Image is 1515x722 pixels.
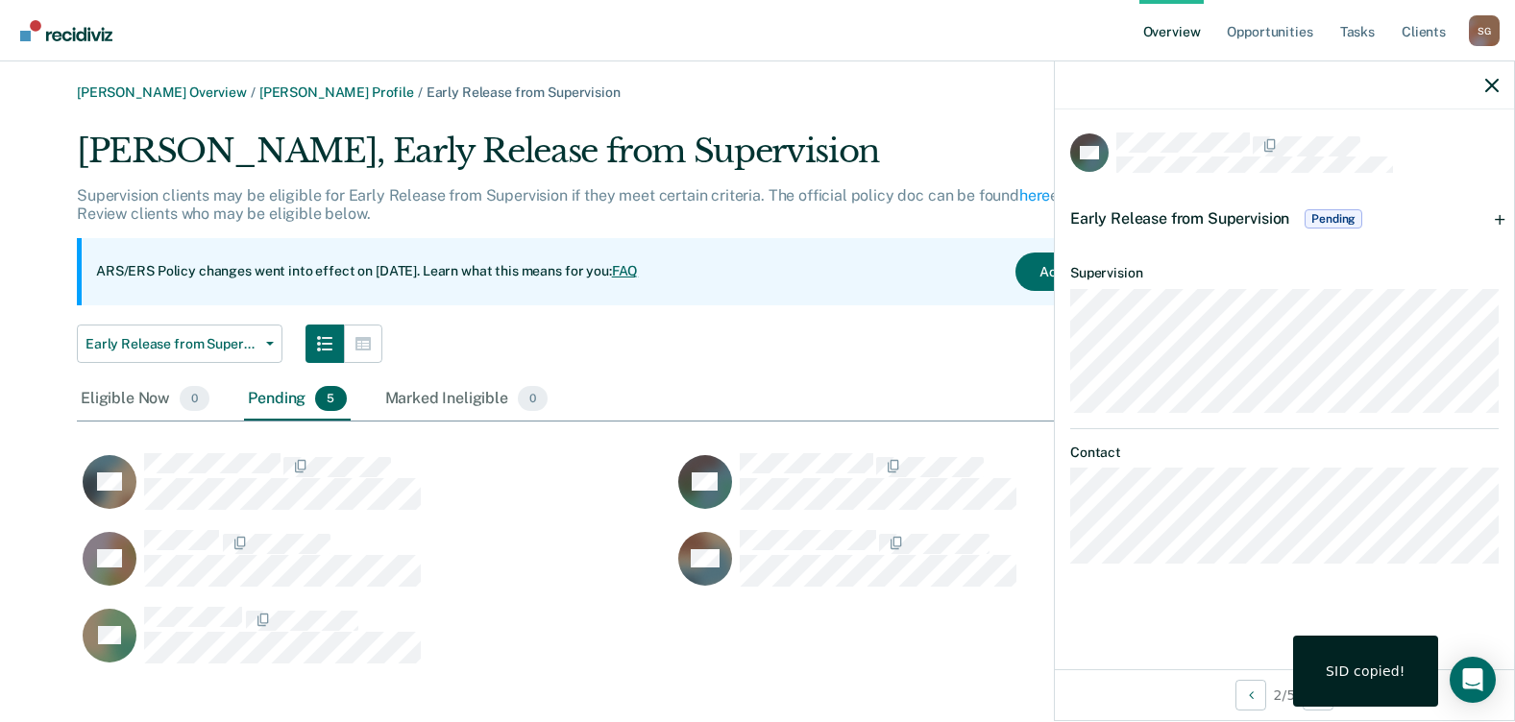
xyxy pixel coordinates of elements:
div: [PERSON_NAME], Early Release from Supervision [77,132,1213,186]
p: Supervision clients may be eligible for Early Release from Supervision if they meet certain crite... [77,186,1168,223]
a: FAQ [612,263,639,278]
a: [PERSON_NAME] Profile [259,84,414,100]
span: Early Release from Supervision [86,336,258,352]
span: 0 [518,386,548,411]
span: Early Release from Supervision [1070,209,1289,228]
div: SID copied! [1326,662,1405,680]
img: Recidiviz [20,20,112,41]
button: Previous Opportunity [1235,680,1266,710]
span: / [414,84,427,100]
button: Acknowledge & Close [1015,253,1198,291]
div: Early Release from SupervisionPending [1055,188,1514,250]
div: Eligible Now [77,378,213,421]
span: Early Release from Supervision [427,84,621,100]
div: CaseloadOpportunityCell-02440314 [672,452,1268,529]
span: 5 [315,386,346,411]
div: Marked Ineligible [381,378,552,421]
div: CaseloadOpportunityCell-04679399 [672,529,1268,606]
dt: Contact [1070,445,1499,461]
p: ARS/ERS Policy changes went into effect on [DATE]. Learn what this means for you: [96,262,638,281]
button: Profile dropdown button [1469,15,1500,46]
span: Pending [1305,209,1362,229]
div: Open Intercom Messenger [1450,657,1496,703]
a: [PERSON_NAME] Overview [77,84,247,100]
span: / [247,84,259,100]
div: CaseloadOpportunityCell-04566915 [77,529,672,606]
div: 2 / 5 [1055,669,1514,720]
div: S G [1469,15,1500,46]
a: here [1019,186,1050,205]
div: CaseloadOpportunityCell-50562848 [77,606,672,683]
div: Pending [244,378,350,421]
span: 0 [180,386,209,411]
div: CaseloadOpportunityCell-01723943 [77,452,672,529]
dt: Supervision [1070,265,1499,281]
